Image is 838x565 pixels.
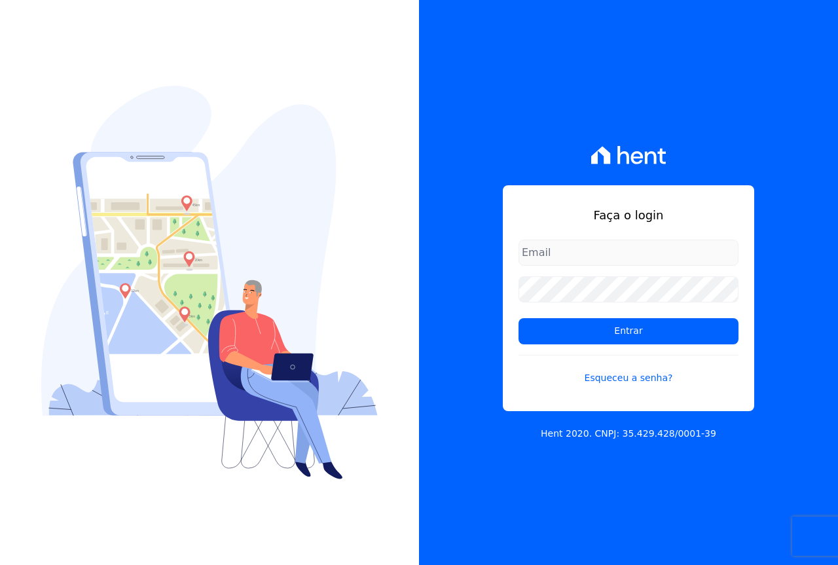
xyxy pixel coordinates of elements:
h1: Faça o login [519,206,738,224]
a: Esqueceu a senha? [519,355,738,385]
input: Entrar [519,318,738,344]
img: Login [41,86,378,479]
input: Email [519,240,738,266]
p: Hent 2020. CNPJ: 35.429.428/0001-39 [541,427,716,441]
